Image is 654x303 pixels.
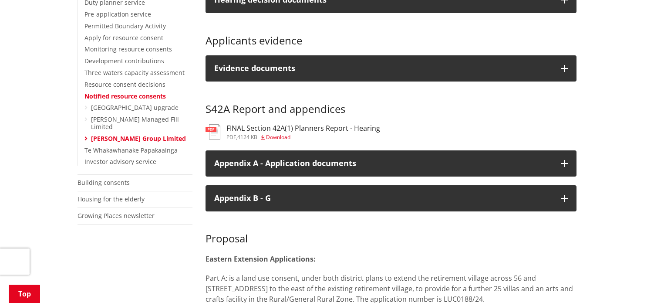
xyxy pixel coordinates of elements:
[91,134,186,143] a: [PERSON_NAME] Group Limited
[614,266,645,298] iframe: Messenger Launcher
[84,157,156,166] a: Investor advisory service
[206,22,576,47] h3: Applicants evidence
[78,211,155,220] a: Growing Places newsletter
[84,45,172,53] a: Monitoring resource consents
[214,64,552,73] div: Evidence documents
[226,133,236,141] span: pdf
[84,92,166,100] a: Notified resource consents
[206,254,316,264] strong: Eastern Extension Applications:
[84,146,178,154] a: Te Whakawhanake Papakaainga
[206,185,576,211] button: Appendix B - G
[84,68,185,77] a: Three waters capacity assessment
[78,178,130,187] a: Building consents
[84,34,163,42] a: Apply for resource consent
[214,159,552,168] div: Appendix A - Application documents
[266,133,290,141] span: Download
[84,57,164,65] a: Development contributions
[206,124,380,140] a: FINAL Section 42A(1) Planners Report - Hearing pdf,4124 KB Download
[206,55,576,82] button: Evidence documents
[78,195,145,203] a: Housing for the elderly
[84,22,166,30] a: Permitted Boundary Activity
[206,124,220,140] img: document-pdf.svg
[91,103,179,112] a: [GEOGRAPHIC_DATA] upgrade
[226,135,380,140] div: ,
[237,133,257,141] span: 4124 KB
[226,124,380,133] h3: FINAL Section 42A(1) Planners Report - Hearing
[206,220,576,245] h3: Proposal
[206,150,576,177] button: Appendix A - Application documents
[9,285,40,303] a: Top
[206,90,576,116] h3: S42A Report and appendices
[84,80,165,89] a: Resource consent decisions
[214,194,552,203] p: Appendix B - G
[84,10,151,18] a: Pre-application service
[91,115,179,131] a: [PERSON_NAME] Managed Fill Limited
